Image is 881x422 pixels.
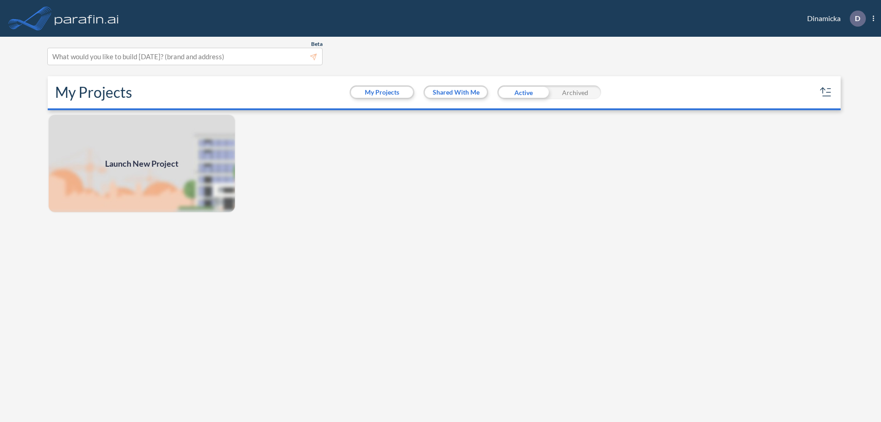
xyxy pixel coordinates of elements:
[55,84,132,101] h2: My Projects
[793,11,874,27] div: Dinamicka
[105,158,178,170] span: Launch New Project
[48,114,236,213] img: add
[53,9,121,28] img: logo
[855,14,860,23] p: D
[351,87,413,98] button: My Projects
[425,87,487,98] button: Shared With Me
[311,40,323,48] span: Beta
[497,85,549,99] div: Active
[549,85,601,99] div: Archived
[48,114,236,213] a: Launch New Project
[819,85,833,100] button: sort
